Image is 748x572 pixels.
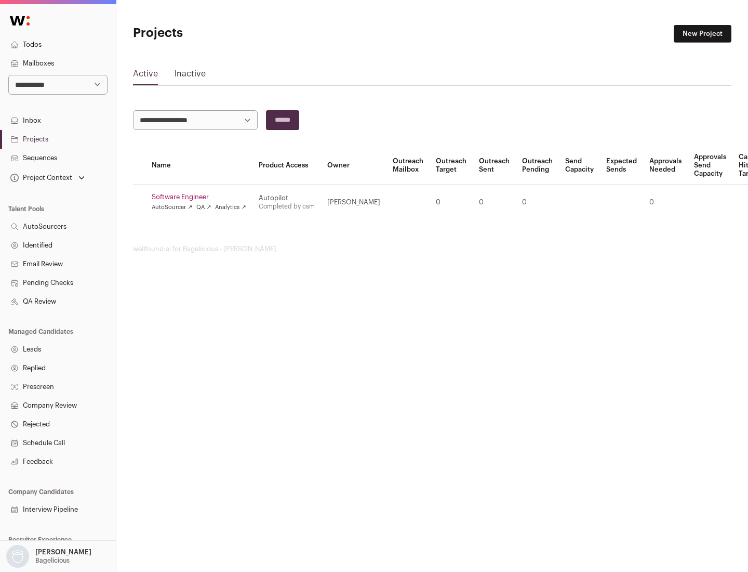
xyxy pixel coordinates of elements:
[600,147,643,185] th: Expected Sends
[321,185,386,220] td: [PERSON_NAME]
[516,147,559,185] th: Outreach Pending
[152,193,246,201] a: Software Engineer
[321,147,386,185] th: Owner
[152,203,192,212] a: AutoSourcer ↗
[133,25,332,42] h1: Projects
[473,185,516,220] td: 0
[430,147,473,185] th: Outreach Target
[145,147,252,185] th: Name
[386,147,430,185] th: Outreach Mailbox
[252,147,321,185] th: Product Access
[4,545,94,568] button: Open dropdown
[430,185,473,220] td: 0
[643,185,688,220] td: 0
[8,171,87,185] button: Open dropdown
[35,556,70,565] p: Bagelicious
[643,147,688,185] th: Approvals Needed
[133,68,158,84] a: Active
[8,174,72,182] div: Project Context
[6,545,29,568] img: nopic.png
[175,68,206,84] a: Inactive
[559,147,600,185] th: Send Capacity
[4,10,35,31] img: Wellfound
[259,203,315,210] a: Completed by csm
[259,194,315,202] div: Autopilot
[688,147,732,185] th: Approvals Send Capacity
[473,147,516,185] th: Outreach Sent
[196,203,211,212] a: QA ↗
[133,245,731,253] footer: wellfound:ai for Bagelicious - [PERSON_NAME]
[674,25,731,43] a: New Project
[215,203,246,212] a: Analytics ↗
[35,548,91,556] p: [PERSON_NAME]
[516,185,559,220] td: 0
